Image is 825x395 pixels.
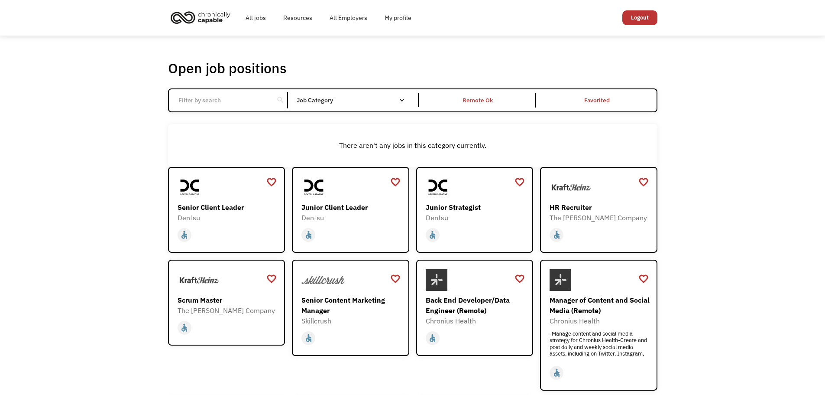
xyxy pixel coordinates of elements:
[168,8,233,27] img: Chronically Capable logo
[390,176,401,189] a: favorite_border
[297,93,413,107] div: Job Category
[266,272,277,285] a: favorite_border
[514,176,525,189] a: favorite_border
[416,167,534,253] a: DentsuJunior StrategistDentsuaccessible
[390,272,401,285] a: favorite_border
[514,272,525,285] a: favorite_border
[552,229,561,242] div: accessible
[237,4,275,32] a: All jobs
[540,260,657,391] a: Chronius HealthManager of Content and Social Media (Remote)Chronius Health-Manage content and soc...
[550,316,650,326] div: Chronius Health
[419,89,537,111] a: Remote Ok
[301,212,402,223] div: Dentsu
[172,140,653,150] div: There aren't any jobs in this category currently.
[168,88,657,112] form: Email Form
[304,332,313,345] div: accessible
[552,366,561,379] div: accessible
[168,167,285,253] a: DentsuSenior Client LeaderDentsuaccessible
[622,10,657,25] a: Logout
[416,260,534,356] a: Chronius HealthBack End Developer/Data Engineer (Remote)Chronius Healthaccessible
[292,167,409,253] a: DentsuJunior Client LeaderDentsuaccessible
[297,97,413,103] div: Job Category
[275,4,321,32] a: Resources
[321,4,376,32] a: All Employers
[178,305,278,316] div: The [PERSON_NAME] Company
[426,269,447,291] img: Chronius Health
[168,8,237,27] a: home
[301,295,402,316] div: Senior Content Marketing Manager
[550,269,571,291] img: Chronius Health
[178,212,278,223] div: Dentsu
[428,229,437,242] div: accessible
[550,212,650,223] div: The [PERSON_NAME] Company
[426,202,526,212] div: Junior Strategist
[276,94,285,107] div: search
[173,92,270,108] input: Filter by search
[550,330,650,356] div: -Manage content and social media strategy for Chronius Health-Create and post daily and weekly so...
[178,202,278,212] div: Senior Client Leader
[292,260,409,356] a: SkillcrushSenior Content Marketing ManagerSkillcrushaccessible
[301,269,345,291] img: Skillcrush
[537,89,656,111] a: Favorited
[304,229,313,242] div: accessible
[426,316,526,326] div: Chronius Health
[180,321,189,334] div: accessible
[426,295,526,316] div: Back End Developer/Data Engineer (Remote)
[428,332,437,345] div: accessible
[550,176,593,198] img: The Kraft Heinz Company
[301,202,402,212] div: Junior Client Leader
[168,260,285,346] a: The Kraft Heinz CompanyScrum MasterThe [PERSON_NAME] Companyaccessible
[638,272,649,285] a: favorite_border
[178,269,221,291] img: The Kraft Heinz Company
[426,212,526,223] div: Dentsu
[463,95,493,105] div: Remote Ok
[540,167,657,253] a: The Kraft Heinz CompanyHR RecruiterThe [PERSON_NAME] Companyaccessible
[178,176,203,198] img: Dentsu
[168,59,287,77] h1: Open job positions
[301,316,402,326] div: Skillcrush
[550,202,650,212] div: HR Recruiter
[426,176,451,198] img: Dentsu
[550,295,650,316] div: Manager of Content and Social Media (Remote)
[180,229,189,242] div: accessible
[638,176,649,189] a: favorite_border
[178,295,278,305] div: Scrum Master
[301,176,327,198] img: Dentsu
[266,176,277,189] a: favorite_border
[376,4,420,32] a: My profile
